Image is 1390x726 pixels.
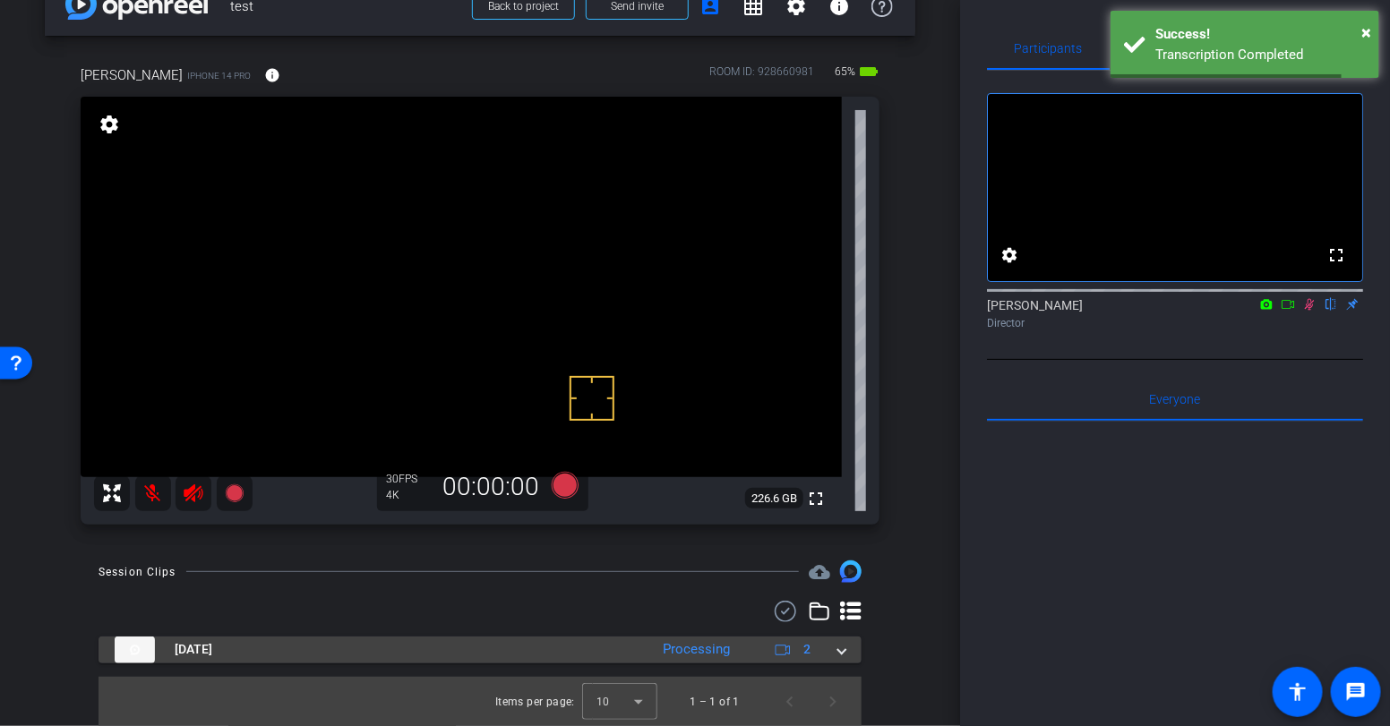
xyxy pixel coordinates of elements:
[431,472,551,502] div: 00:00:00
[803,640,811,659] span: 2
[654,639,739,660] div: Processing
[495,693,575,711] div: Items per page:
[1326,244,1347,266] mat-icon: fullscreen
[187,69,251,82] span: iPhone 14 Pro
[386,472,431,486] div: 30
[99,563,176,581] div: Session Clips
[97,114,122,135] mat-icon: settings
[809,561,830,583] mat-icon: cloud_upload
[1361,19,1371,46] button: Close
[858,61,879,82] mat-icon: battery_std
[832,57,858,86] span: 65%
[399,473,417,485] span: FPS
[745,488,803,509] span: 226.6 GB
[690,693,740,711] div: 1 – 1 of 1
[1287,681,1308,703] mat-icon: accessibility
[805,488,827,509] mat-icon: fullscreen
[1015,42,1083,55] span: Participants
[1155,45,1366,65] div: Transcription Completed
[709,64,814,90] div: ROOM ID: 928660981
[99,636,862,663] mat-expansion-panel-header: thumb-nail[DATE]Processing2
[1320,295,1342,312] mat-icon: flip
[175,640,212,659] span: [DATE]
[1155,24,1366,45] div: Success!
[264,67,280,83] mat-icon: info
[1150,393,1201,406] span: Everyone
[987,315,1363,331] div: Director
[809,561,830,583] span: Destinations for your clips
[768,680,811,723] button: Previous page
[987,296,1363,331] div: [PERSON_NAME]
[386,488,431,502] div: 4K
[1345,681,1367,703] mat-icon: message
[840,560,862,582] img: Session clips
[115,636,155,663] img: thumb-nail
[81,65,183,85] span: [PERSON_NAME]
[811,680,854,723] button: Next page
[1361,21,1371,43] span: ×
[999,244,1020,266] mat-icon: settings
